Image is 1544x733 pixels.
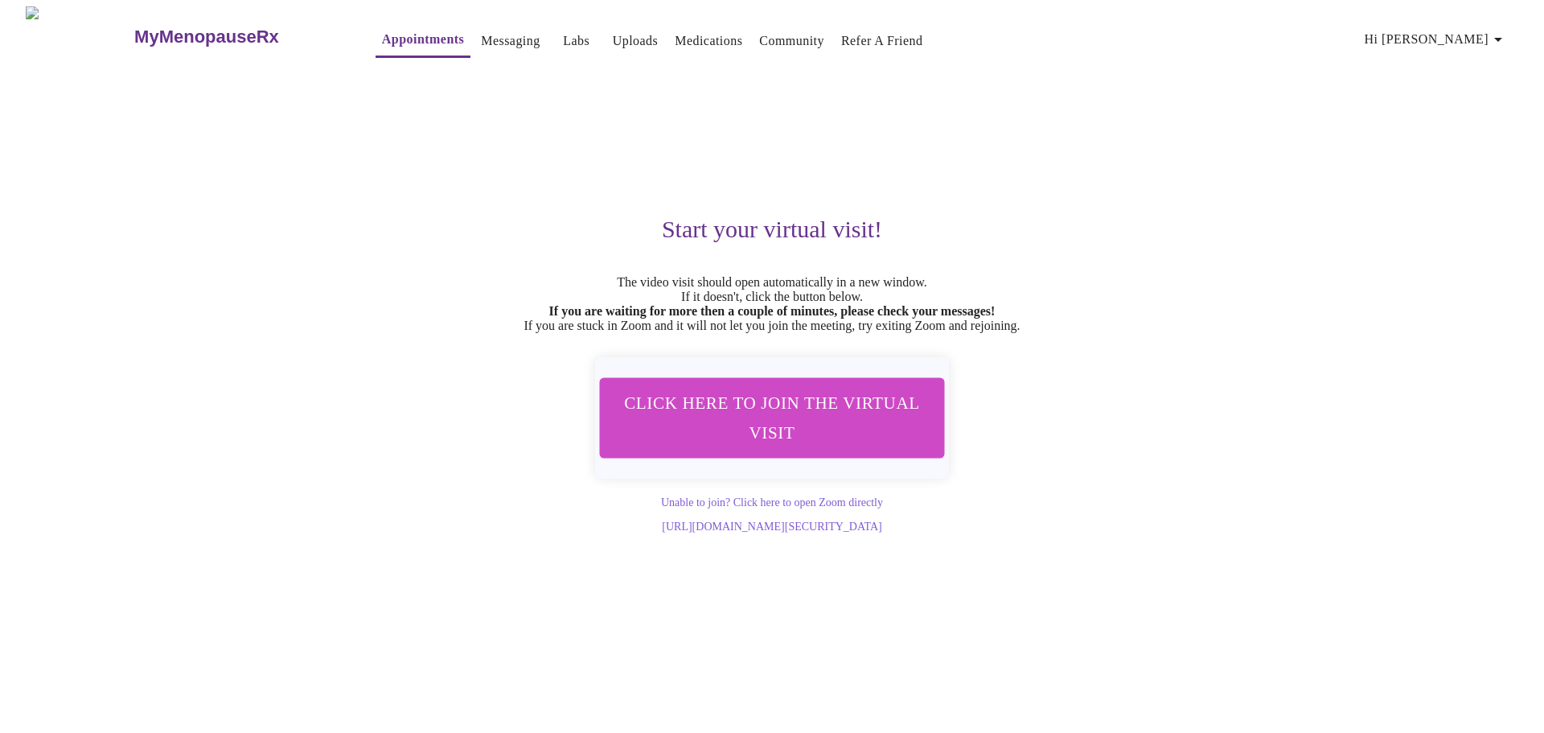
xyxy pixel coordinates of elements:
a: Labs [563,30,589,52]
button: Hi [PERSON_NAME] [1358,23,1514,56]
a: Messaging [481,30,540,52]
button: Community [753,25,831,57]
h3: Start your virtual visit! [277,216,1267,243]
button: Click here to join the virtual visit [600,377,945,458]
button: Refer a Friend [835,25,930,57]
h3: MyMenopauseRx [134,27,279,47]
a: Refer a Friend [841,30,923,52]
button: Uploads [606,25,665,57]
a: Appointments [382,28,464,51]
span: Hi [PERSON_NAME] [1365,28,1508,51]
button: Appointments [376,23,470,58]
button: Labs [551,25,602,57]
button: Medications [668,25,749,57]
img: MyMenopauseRx Logo [26,6,133,67]
a: Medications [675,30,742,52]
a: Uploads [613,30,659,52]
a: Unable to join? Click here to open Zoom directly [661,496,883,509]
a: MyMenopauseRx [133,9,343,65]
strong: If you are waiting for more then a couple of minutes, please check your messages! [549,304,996,318]
p: The video visit should open automatically in a new window. If it doesn't, click the button below.... [277,275,1267,333]
span: Click here to join the virtual visit [621,388,923,447]
a: [URL][DOMAIN_NAME][SECURITY_DATA] [662,521,881,533]
button: Messaging [474,25,546,57]
a: Community [759,30,824,52]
